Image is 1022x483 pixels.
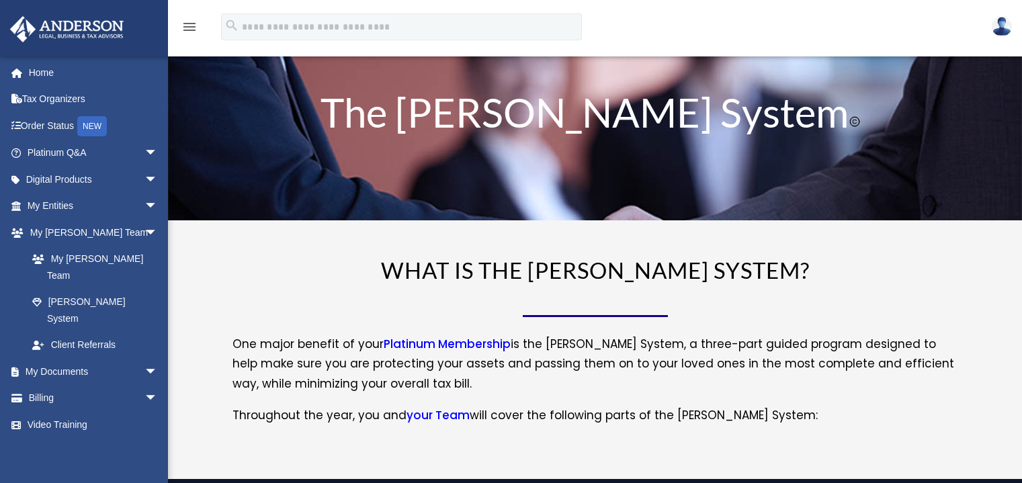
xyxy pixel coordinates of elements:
[144,358,171,386] span: arrow_drop_down
[9,385,178,412] a: Billingarrow_drop_down
[384,336,511,359] a: Platinum Membership
[224,18,239,33] i: search
[381,257,810,283] span: WHAT IS THE [PERSON_NAME] SYSTEM?
[144,219,171,247] span: arrow_drop_down
[9,86,178,113] a: Tax Organizers
[144,166,171,193] span: arrow_drop_down
[19,246,178,289] a: My [PERSON_NAME] Team
[992,17,1012,36] img: User Pic
[9,219,178,246] a: My [PERSON_NAME] Teamarrow_drop_down
[181,19,198,35] i: menu
[144,193,171,220] span: arrow_drop_down
[9,411,178,438] a: Video Training
[232,406,958,426] p: Throughout the year, you and will cover the following parts of the [PERSON_NAME] System:
[9,112,178,140] a: Order StatusNEW
[19,289,171,332] a: [PERSON_NAME] System
[144,140,171,167] span: arrow_drop_down
[9,140,178,167] a: Platinum Q&Aarrow_drop_down
[9,166,178,193] a: Digital Productsarrow_drop_down
[9,193,178,220] a: My Entitiesarrow_drop_down
[232,335,958,406] p: One major benefit of your is the [PERSON_NAME] System, a three-part guided program designed to he...
[77,116,107,136] div: NEW
[9,358,178,385] a: My Documentsarrow_drop_down
[407,407,470,430] a: your Team
[9,59,178,86] a: Home
[6,16,128,42] img: Anderson Advisors Platinum Portal
[19,332,178,359] a: Client Referrals
[253,92,937,139] h1: The [PERSON_NAME] System
[181,24,198,35] a: menu
[144,385,171,412] span: arrow_drop_down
